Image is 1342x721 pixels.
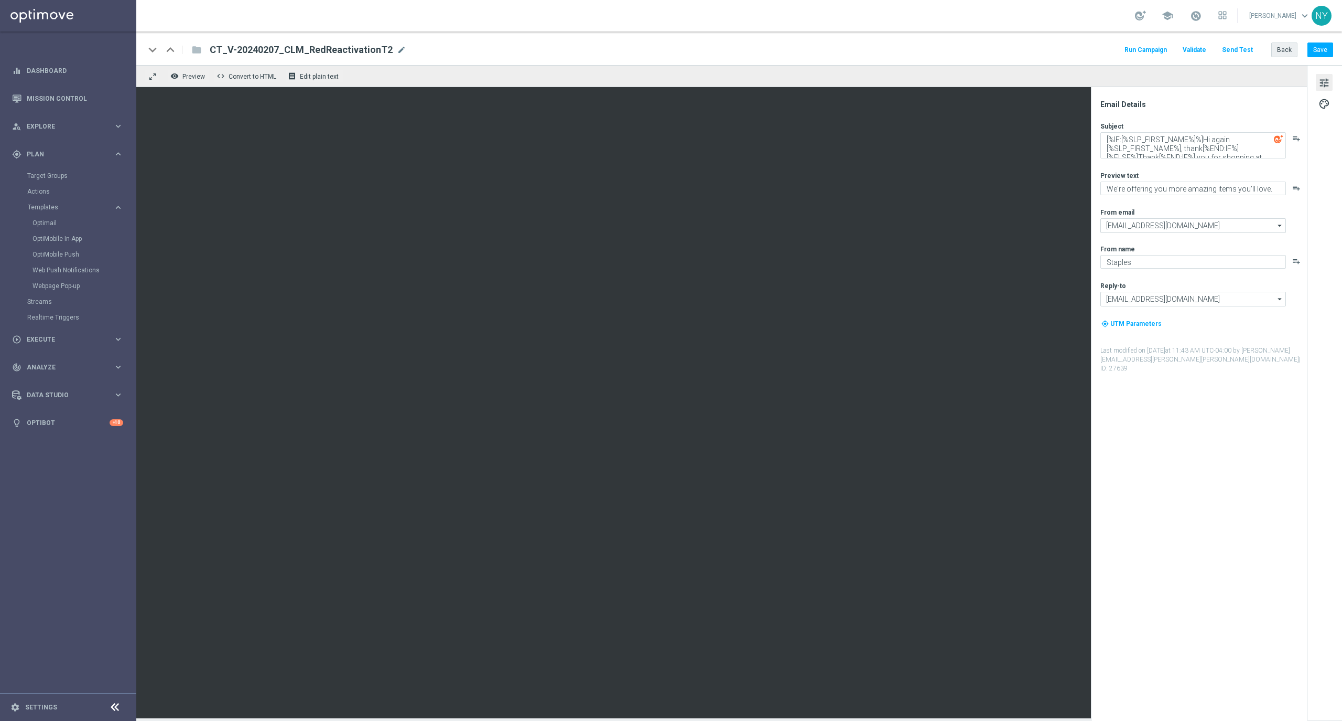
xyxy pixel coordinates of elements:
[12,150,21,159] i: gps_fixed
[12,409,123,437] div: Optibot
[1100,346,1306,373] label: Last modified on [DATE] at 11:43 AM UTC-04:00 by [PERSON_NAME][EMAIL_ADDRESS][PERSON_NAME][PERSON...
[12,335,113,344] div: Execute
[285,69,343,83] button: receipt Edit plain text
[113,362,123,372] i: keyboard_arrow_right
[28,204,103,210] span: Templates
[12,391,124,399] button: Data Studio keyboard_arrow_right
[113,203,123,213] i: keyboard_arrow_right
[12,84,123,112] div: Mission Control
[27,203,124,211] button: Templates keyboard_arrow_right
[27,310,135,325] div: Realtime Triggers
[1299,10,1311,22] span: keyboard_arrow_down
[12,122,21,131] i: person_search
[1318,97,1330,111] span: palette
[33,247,135,262] div: OptiMobile Push
[1183,46,1206,54] span: Validate
[397,45,406,55] span: mode_edit
[33,219,109,227] a: Optimail
[33,231,135,247] div: OptiMobile In-App
[33,282,109,290] a: Webpage Pop-up
[1316,74,1333,91] button: tune
[33,262,135,278] div: Web Push Notifications
[27,409,110,437] a: Optibot
[1292,184,1301,192] button: playlist_add
[182,73,205,80] span: Preview
[27,151,113,157] span: Plan
[33,235,109,243] a: OptiMobile In-App
[12,390,113,400] div: Data Studio
[33,266,109,274] a: Web Push Notifications
[1162,10,1173,22] span: school
[1101,320,1109,327] i: my_location
[10,703,20,712] i: settings
[1100,208,1134,217] label: From email
[12,418,21,428] i: lightbulb
[27,294,135,310] div: Streams
[1292,134,1301,143] button: playlist_add
[1100,318,1163,330] button: my_location UTM Parameters
[27,298,109,306] a: Streams
[12,122,124,131] button: person_search Explore keyboard_arrow_right
[27,84,123,112] a: Mission Control
[210,44,393,56] span: CT_V-20240207_CLM_RedReactivationT2
[1220,43,1254,57] button: Send Test
[1123,43,1168,57] button: Run Campaign
[25,704,57,711] a: Settings
[1275,219,1285,232] i: arrow_drop_down
[1318,76,1330,90] span: tune
[27,57,123,84] a: Dashboard
[217,72,225,80] span: code
[12,335,124,344] button: play_circle_outline Execute keyboard_arrow_right
[27,168,135,184] div: Target Groups
[12,57,123,84] div: Dashboard
[1100,292,1286,306] input: Select
[27,172,109,180] a: Target Groups
[12,363,113,372] div: Analyze
[12,122,113,131] div: Explore
[12,66,21,76] i: equalizer
[1100,172,1139,180] label: Preview text
[12,335,21,344] i: play_circle_outline
[12,67,124,75] div: equalizer Dashboard
[27,199,135,294] div: Templates
[300,73,339,80] span: Edit plain text
[12,150,124,158] button: gps_fixed Plan keyboard_arrow_right
[110,419,123,426] div: +10
[27,187,109,196] a: Actions
[113,334,123,344] i: keyboard_arrow_right
[1275,292,1285,306] i: arrow_drop_down
[1100,245,1135,253] label: From name
[12,363,21,372] i: track_changes
[33,278,135,294] div: Webpage Pop-up
[1292,257,1301,266] button: playlist_add
[113,149,123,159] i: keyboard_arrow_right
[170,72,179,80] i: remove_red_eye
[1271,43,1297,57] button: Back
[27,313,109,322] a: Realtime Triggers
[1316,95,1333,112] button: palette
[288,72,296,80] i: receipt
[1100,122,1123,131] label: Subject
[27,364,113,370] span: Analyze
[1100,218,1286,233] input: Select
[1100,282,1126,290] label: Reply-to
[1248,8,1312,24] a: [PERSON_NAME]keyboard_arrow_down
[27,184,135,199] div: Actions
[229,73,276,80] span: Convert to HTML
[27,336,113,343] span: Execute
[1312,6,1332,26] div: NY
[12,150,113,159] div: Plan
[27,392,113,398] span: Data Studio
[12,363,124,372] button: track_changes Analyze keyboard_arrow_right
[113,390,123,400] i: keyboard_arrow_right
[28,204,113,210] div: Templates
[12,419,124,427] button: lightbulb Optibot +10
[1100,100,1306,109] div: Email Details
